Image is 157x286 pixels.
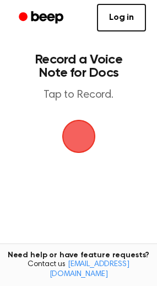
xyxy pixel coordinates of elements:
[50,261,129,278] a: [EMAIL_ADDRESS][DOMAIN_NAME]
[62,120,95,153] img: Beep Logo
[20,53,137,80] h1: Record a Voice Note for Docs
[97,4,146,31] a: Log in
[7,260,150,279] span: Contact us
[20,88,137,102] p: Tap to Record.
[11,7,73,29] a: Beep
